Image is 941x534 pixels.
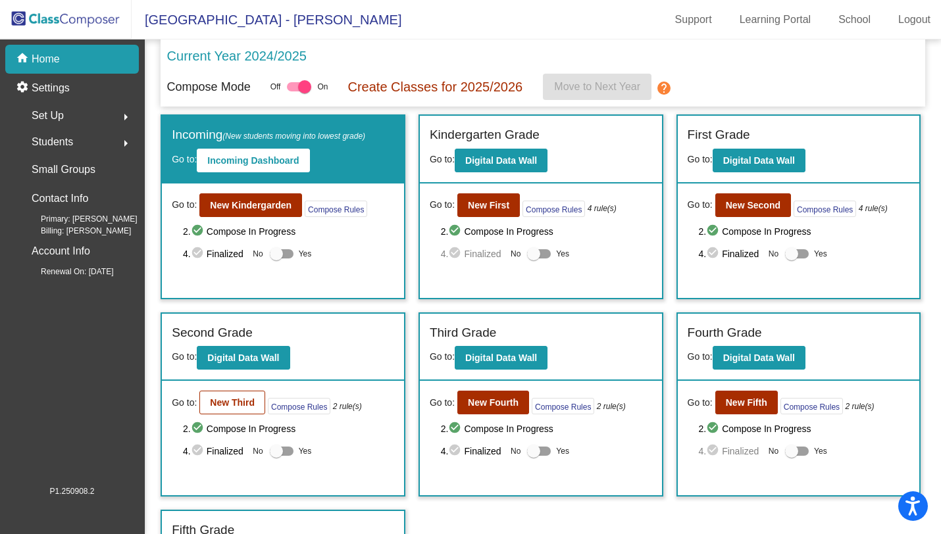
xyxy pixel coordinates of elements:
i: 4 rule(s) [588,203,617,214]
span: Yes [814,246,827,262]
button: Compose Rules [532,398,594,414]
span: 4. Finalized [183,246,246,262]
span: Yes [556,443,569,459]
button: New Second [715,193,791,217]
b: Digital Data Wall [465,155,537,166]
mat-icon: check_circle [448,246,464,262]
mat-icon: check_circle [706,224,722,239]
b: New Fifth [726,397,767,408]
span: Set Up [32,107,64,125]
span: 4. Finalized [183,443,246,459]
span: Go to: [688,154,713,164]
button: New Third [199,391,265,414]
span: Move to Next Year [554,81,640,92]
button: Compose Rules [780,398,843,414]
button: Digital Data Wall [713,149,805,172]
p: Compose Mode [167,78,251,96]
span: 4. Finalized [441,246,504,262]
b: Digital Data Wall [207,352,279,363]
a: Logout [888,9,941,30]
mat-icon: check_circle [706,443,722,459]
button: Digital Data Wall [455,346,547,370]
label: Fourth Grade [688,324,762,343]
b: Digital Data Wall [465,352,537,363]
b: New Kindergarden [210,200,292,210]
button: New Fourth [457,391,529,414]
span: No [769,248,778,260]
button: Digital Data Wall [713,346,805,370]
span: On [318,81,328,93]
span: Yes [299,246,312,262]
span: Renewal On: [DATE] [20,266,113,278]
span: Yes [814,443,827,459]
span: Students [32,133,73,151]
span: Go to: [430,396,455,410]
span: Go to: [688,198,713,212]
mat-icon: check_circle [448,224,464,239]
a: Support [665,9,723,30]
mat-icon: check_circle [448,443,464,459]
mat-icon: check_circle [706,246,722,262]
p: Create Classes for 2025/2026 [348,77,523,97]
mat-icon: check_circle [191,224,207,239]
span: 4. Finalized [441,443,504,459]
span: 2. Compose In Progress [183,421,394,437]
button: Digital Data Wall [197,346,290,370]
span: Go to: [172,198,197,212]
mat-icon: settings [16,80,32,96]
button: Incoming Dashboard [197,149,309,172]
mat-icon: arrow_right [118,109,134,125]
span: 4. Finalized [698,443,761,459]
span: No [769,445,778,457]
span: (New students moving into lowest grade) [222,132,365,141]
span: 2. Compose In Progress [441,224,652,239]
b: New First [468,200,509,210]
button: Compose Rules [305,201,367,217]
b: New Second [726,200,780,210]
span: 2. Compose In Progress [698,224,909,239]
mat-icon: check_circle [191,443,207,459]
span: Go to: [688,351,713,362]
mat-icon: check_circle [706,421,722,437]
span: Go to: [172,154,197,164]
p: Small Groups [32,160,95,179]
b: Digital Data Wall [723,155,795,166]
p: Settings [32,80,70,96]
p: Contact Info [32,189,88,208]
i: 4 rule(s) [859,203,888,214]
span: Yes [299,443,312,459]
span: Go to: [172,396,197,410]
label: Second Grade [172,324,253,343]
span: No [511,445,521,457]
span: 4. Finalized [698,246,761,262]
button: New First [457,193,520,217]
button: Compose Rules [268,398,330,414]
span: No [253,248,263,260]
mat-icon: arrow_right [118,135,134,151]
b: Digital Data Wall [723,352,795,363]
span: Go to: [172,351,197,362]
span: [GEOGRAPHIC_DATA] - [PERSON_NAME] [132,9,401,30]
span: Go to: [430,351,455,362]
label: Third Grade [430,324,496,343]
span: Off [270,81,281,93]
button: Move to Next Year [543,74,651,100]
span: No [253,445,263,457]
a: Learning Portal [729,9,822,30]
mat-icon: check_circle [191,421,207,437]
button: New Fifth [715,391,778,414]
p: Home [32,51,60,67]
mat-icon: home [16,51,32,67]
span: 2. Compose In Progress [441,421,652,437]
mat-icon: check_circle [191,246,207,262]
i: 2 rule(s) [597,400,626,412]
a: School [828,9,881,30]
p: Account Info [32,242,90,260]
mat-icon: check_circle [448,421,464,437]
span: Go to: [430,198,455,212]
button: Compose Rules [794,201,856,217]
span: 2. Compose In Progress [183,224,394,239]
span: No [511,248,521,260]
b: New Fourth [468,397,519,408]
button: Digital Data Wall [455,149,547,172]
